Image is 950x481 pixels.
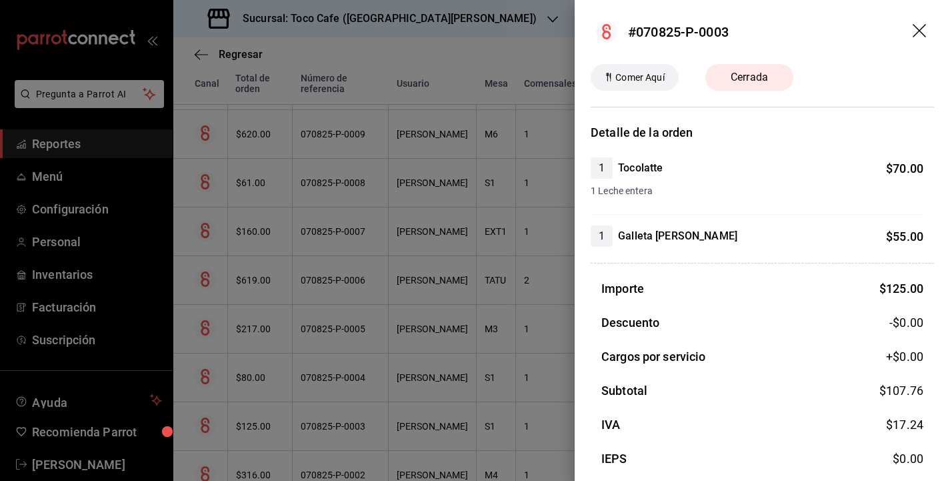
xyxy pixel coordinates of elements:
span: $ 107.76 [879,384,923,398]
span: $ 17.24 [886,418,923,432]
span: -$0.00 [889,314,923,332]
h4: Galleta [PERSON_NAME] [618,228,737,244]
span: Cerrada [723,69,776,85]
span: +$ 0.00 [886,348,923,366]
h3: IEPS [601,450,627,468]
span: $ 0.00 [893,452,923,466]
h3: Cargos por servicio [601,348,706,366]
h3: Importe [601,280,644,298]
button: drag [913,24,929,40]
span: Comer Aquí [610,71,669,85]
span: 1 [591,160,613,176]
h4: Tocolatte [618,160,663,176]
h3: Subtotal [601,382,647,400]
span: 1 [591,228,613,244]
h3: Detalle de la orden [591,123,934,141]
h3: IVA [601,416,620,434]
span: 1 Leche entera [591,184,923,198]
div: #070825-P-0003 [628,22,729,42]
span: $ 125.00 [879,282,923,296]
span: $ 70.00 [886,161,923,175]
h3: Descuento [601,314,659,332]
span: $ 55.00 [886,229,923,244]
